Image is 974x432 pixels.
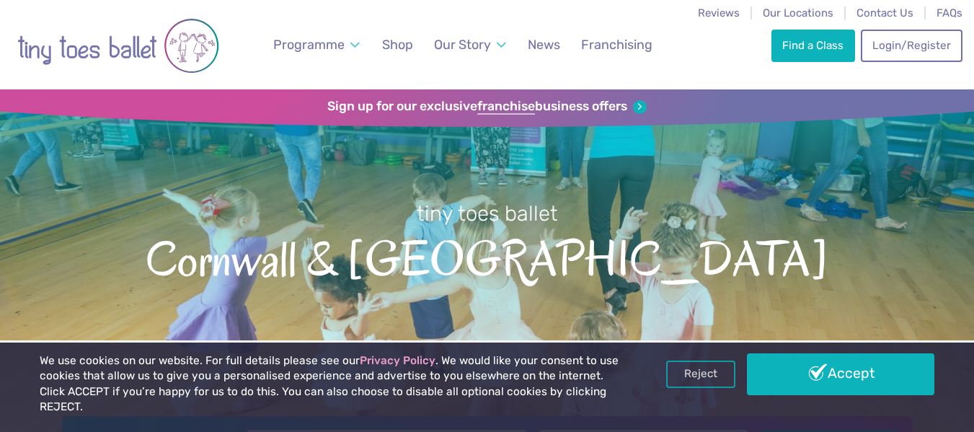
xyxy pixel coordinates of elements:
span: News [528,37,560,52]
span: Programme [273,37,345,52]
a: Contact Us [856,6,913,19]
strong: franchise [477,99,535,115]
p: We use cookies on our website. For full details please see our . We would like your consent to us... [40,353,621,415]
a: Our Locations [763,6,833,19]
a: Franchising [575,29,659,61]
img: tiny toes ballet [17,9,219,82]
span: Franchising [581,37,652,52]
span: Shop [382,37,413,52]
a: Programme [267,29,366,61]
a: Our Story [428,29,513,61]
a: Sign up for our exclusivefranchisebusiness offers [327,99,647,115]
a: FAQs [937,6,962,19]
a: News [521,29,567,61]
small: tiny toes ballet [417,201,558,226]
span: Cornwall & [GEOGRAPHIC_DATA] [25,228,949,286]
a: Accept [747,353,935,395]
span: Our Story [434,37,491,52]
a: Find a Class [771,30,855,61]
a: Reviews [698,6,740,19]
a: Login/Register [861,30,962,61]
a: Shop [376,29,420,61]
a: Reject [666,361,735,388]
a: Privacy Policy [360,354,435,367]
